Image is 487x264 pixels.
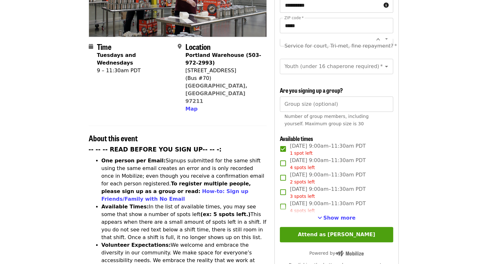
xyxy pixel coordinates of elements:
[335,251,364,256] img: Powered by Mobilize
[290,208,315,213] span: 4 spots left
[101,158,166,164] strong: One person per Email:
[280,86,343,94] span: Are you signing up a group?
[185,106,198,112] span: Map
[290,200,366,214] span: [DATE] 9:00am–11:30am PDT
[318,214,356,222] button: See more timeslots
[101,204,149,210] strong: Available Times:
[185,41,211,52] span: Location
[280,97,393,112] input: [object Object]
[97,67,173,74] div: 9 – 11:30am PDT
[101,188,248,202] a: How-to: Sign up Friends/Family with No Email
[323,215,356,221] span: Show more
[290,185,366,200] span: [DATE] 9:00am–11:30am PDT
[290,151,312,156] span: 1 spot left
[290,179,315,184] span: 2 spots left
[290,165,315,170] span: 4 spots left
[200,211,250,217] strong: (ex: 5 spots left.)
[185,74,262,82] div: (Bus #70)
[89,146,222,153] strong: -- -- -- READ BEFORE YOU SIGN UP-- -- -:
[309,251,364,256] span: Powered by
[290,194,315,199] span: 3 spots left
[382,62,391,71] button: Open
[374,34,383,43] button: Clear
[101,203,267,241] li: In the list of available times, you may see some that show a number of spots left This appears wh...
[290,157,366,171] span: [DATE] 9:00am–11:30am PDT
[284,16,304,20] label: ZIP code
[185,105,198,113] button: Map
[101,242,171,248] strong: Volunteer Expectations:
[178,43,182,50] i: map-marker-alt icon
[185,67,262,74] div: [STREET_ADDRESS]
[101,157,267,203] li: Signups submitted for the same shift using the same email creates an error and is only recorded o...
[290,142,366,157] span: [DATE] 9:00am–11:30am PDT
[384,2,389,8] i: circle-info icon
[280,18,393,33] input: ZIP code
[89,43,93,50] i: calendar icon
[382,34,391,43] button: Open
[97,52,136,66] strong: Tuesdays and Wednesdays
[280,134,313,143] span: Available times
[280,227,393,242] button: Attend as [PERSON_NAME]
[89,132,138,144] span: About this event
[101,181,251,194] strong: To register multiple people, please sign up as a group or read:
[284,114,369,126] span: Number of group members, including yourself. Maximum group size is 30
[290,171,366,185] span: [DATE] 9:00am–11:30am PDT
[97,41,111,52] span: Time
[185,52,261,66] strong: Portland Warehouse (503-972-2993)
[185,83,248,104] a: [GEOGRAPHIC_DATA], [GEOGRAPHIC_DATA] 97211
